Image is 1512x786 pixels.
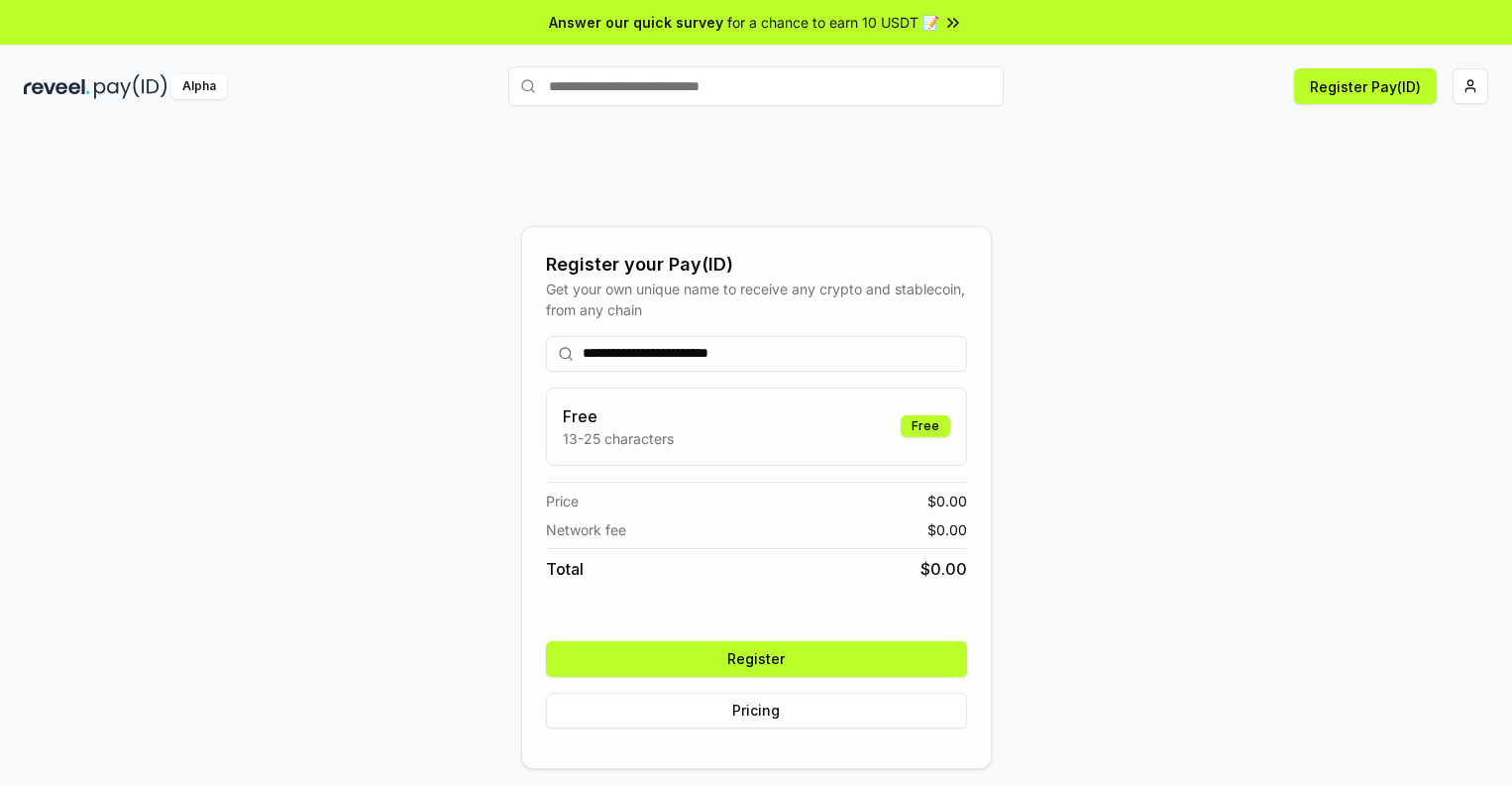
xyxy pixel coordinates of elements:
[24,74,90,99] img: reveel_dark
[563,428,674,449] p: 13-25 characters
[546,557,584,581] span: Total
[546,251,967,279] div: Register your Pay(ID)
[927,491,967,511] span: $ 0.00
[171,74,227,99] div: Alpha
[927,519,967,540] span: $ 0.00
[546,491,579,511] span: Price
[920,557,967,581] span: $ 0.00
[546,693,967,729] button: Pricing
[901,415,950,437] div: Free
[94,74,167,99] img: pay_id
[1294,68,1437,104] button: Register Pay(ID)
[546,279,967,320] div: Get your own unique name to receive any crypto and stablecoin, from any chain
[727,12,939,33] span: for a chance to earn 10 USDT 📝
[546,641,967,677] button: Register
[546,519,626,540] span: Network fee
[563,404,674,428] h3: Free
[549,12,723,33] span: Answer our quick survey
